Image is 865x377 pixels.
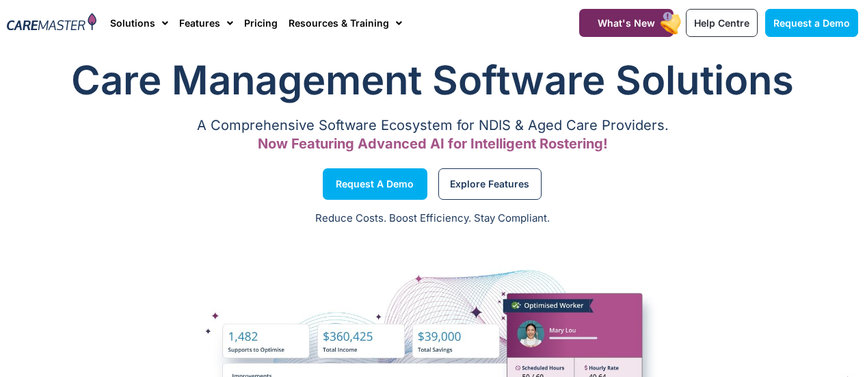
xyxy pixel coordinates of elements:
[694,17,749,29] span: Help Centre
[8,211,857,226] p: Reduce Costs. Boost Efficiency. Stay Compliant.
[773,17,850,29] span: Request a Demo
[579,9,674,37] a: What's New
[323,168,427,200] a: Request a Demo
[7,121,858,130] p: A Comprehensive Software Ecosystem for NDIS & Aged Care Providers.
[686,9,758,37] a: Help Centre
[450,181,529,187] span: Explore Features
[7,53,858,107] h1: Care Management Software Solutions
[336,181,414,187] span: Request a Demo
[258,135,608,152] span: Now Featuring Advanced AI for Intelligent Rostering!
[438,168,542,200] a: Explore Features
[598,17,655,29] span: What's New
[7,13,96,33] img: CareMaster Logo
[765,9,858,37] a: Request a Demo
